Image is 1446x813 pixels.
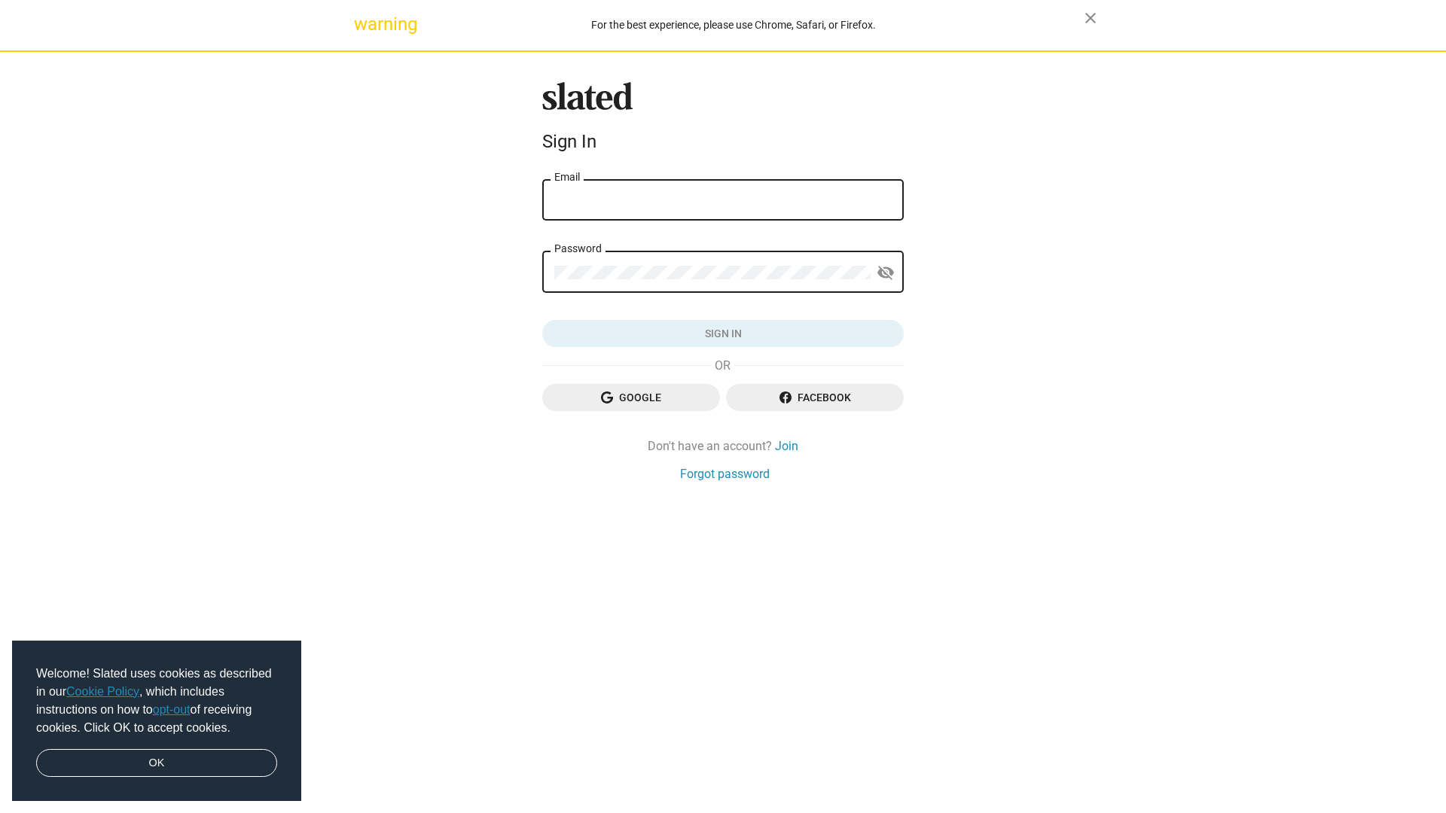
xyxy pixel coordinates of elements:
button: Google [542,384,720,411]
mat-icon: visibility_off [877,261,895,285]
mat-icon: close [1081,9,1100,27]
a: opt-out [153,703,191,716]
mat-icon: warning [354,15,372,33]
div: Don't have an account? [542,438,904,454]
a: Cookie Policy [66,685,139,698]
span: Welcome! Slated uses cookies as described in our , which includes instructions on how to of recei... [36,665,277,737]
button: Show password [871,258,901,288]
div: Sign In [542,131,904,152]
span: Google [554,384,708,411]
sl-branding: Sign In [542,82,904,159]
a: dismiss cookie message [36,749,277,778]
div: For the best experience, please use Chrome, Safari, or Firefox. [383,15,1084,35]
span: Facebook [738,384,892,411]
a: Forgot password [680,466,770,482]
button: Facebook [726,384,904,411]
div: cookieconsent [12,641,301,802]
a: Join [775,438,798,454]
